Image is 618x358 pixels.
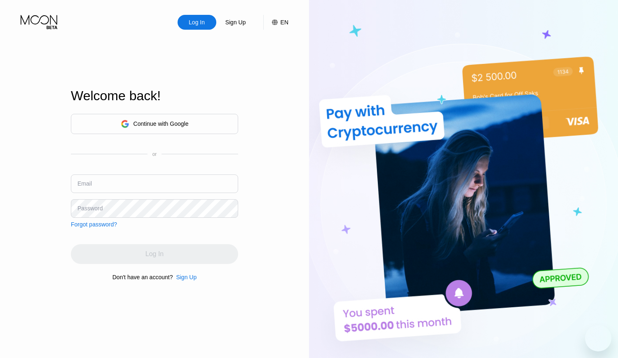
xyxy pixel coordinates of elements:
div: Log In [178,15,216,30]
iframe: Button to launch messaging window [585,325,611,351]
div: Don't have an account? [112,274,173,280]
div: Sign Up [176,274,197,280]
div: Email [77,180,92,187]
div: EN [281,19,288,26]
div: Password [77,205,103,212]
div: Forgot password? [71,221,117,228]
div: Welcome back! [71,88,238,104]
div: Log In [188,18,206,26]
div: Continue with Google [71,114,238,134]
div: EN [263,15,288,30]
div: Continue with Google [133,120,189,127]
div: or [152,151,157,157]
div: Sign Up [173,274,197,280]
div: Sign Up [216,15,255,30]
div: Sign Up [225,18,247,26]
